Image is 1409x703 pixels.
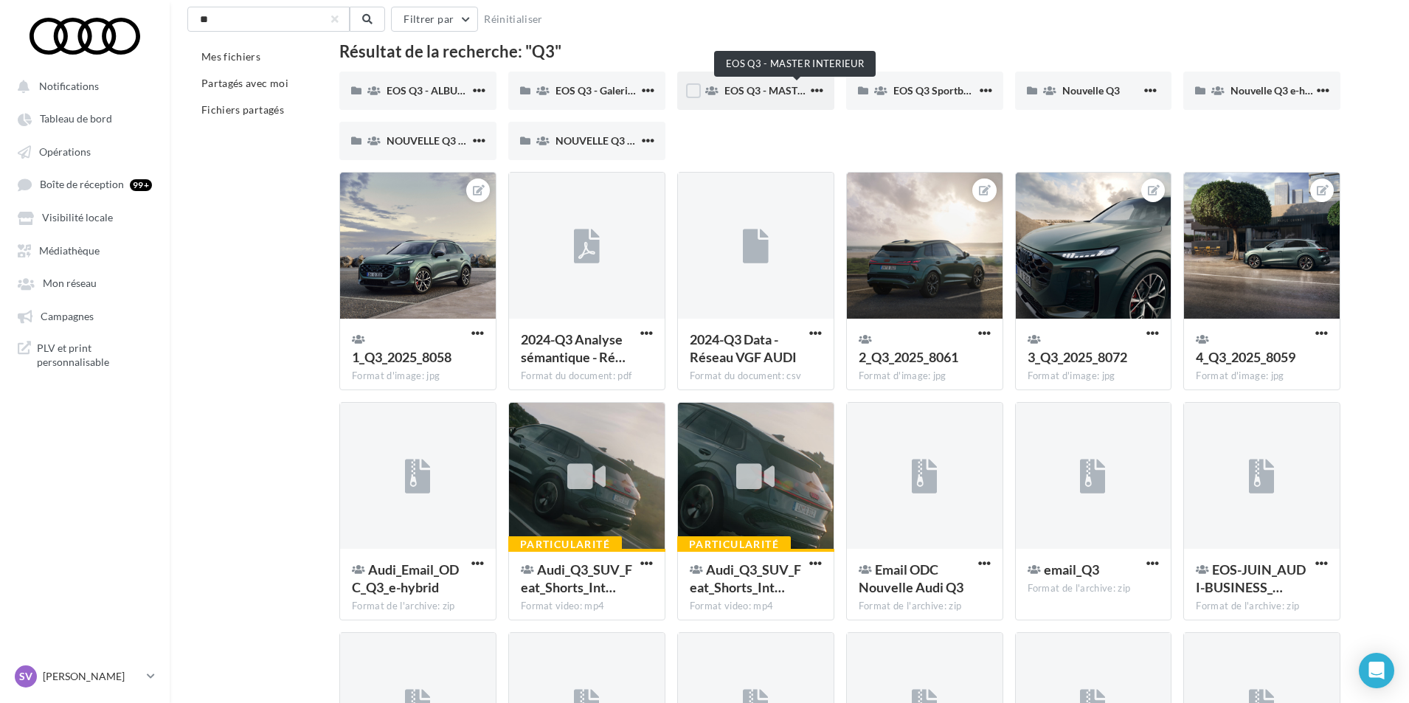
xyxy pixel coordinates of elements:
span: Opérations [39,145,91,158]
button: Notifications [9,72,155,99]
div: Format d'image: jpg [1028,370,1160,383]
div: Résultat de la recherche: "Q3" [339,44,1340,60]
span: EOS Q3 Sportback & SB e-Hybrid [893,84,1048,97]
span: Fichiers partagés [201,103,284,116]
span: Nouvelle Q3 [1062,84,1120,97]
span: Partagés avec moi [201,77,288,89]
div: Format d'image: jpg [859,370,991,383]
span: NOUVELLE Q3 SPORTBACK E-HYBRID [555,134,738,147]
div: Format du document: pdf [521,370,653,383]
a: Tableau de bord [9,105,161,131]
span: EOS Q3 - ALBUM PHOTO [387,84,505,97]
span: 2024-Q3 Analyse sémantique - Réseau VGF AUDI [521,331,626,365]
div: Format d'image: jpg [352,370,484,383]
a: Opérations [9,138,161,165]
span: Audi_Q3_SUV_Feat_Shorts_Int_Design_15s_4x5_EN_clean.mov_1 [521,561,632,595]
a: Boîte de réception 99+ [9,170,161,198]
span: Nouvelle Q3 e-hybrid [1230,84,1329,97]
div: Format video: mp4 [521,600,653,613]
p: [PERSON_NAME] [43,669,141,684]
div: EOS Q3 - MASTER INTERIEUR [714,51,876,77]
div: Particularité [508,536,622,553]
div: Format de l'archive: zip [352,600,484,613]
span: 2_Q3_2025_8061 [859,349,958,365]
div: Format du document: csv [690,370,822,383]
a: SV [PERSON_NAME] [12,662,158,690]
span: 3_Q3_2025_8072 [1028,349,1127,365]
a: Médiathèque [9,237,161,263]
span: email_Q3 [1044,561,1099,578]
a: Mon réseau [9,269,161,296]
span: PLV et print personnalisable [37,341,152,370]
span: 2024-Q3 Data - Réseau VGF AUDI [690,331,797,365]
span: SV [19,669,32,684]
span: Tableau de bord [40,113,112,125]
span: EOS Q3 - Galerie 2 [555,84,641,97]
span: EOS-JUIN_AUDI-BUSINESS_Q3-E-HYBRID_CAR-1080x1080 [1196,561,1306,595]
div: Format video: mp4 [690,600,822,613]
span: EOS Q3 - MASTER INTERIEUR [724,84,865,97]
span: Audi_Email_ODC_Q3_e-hybrid [352,561,459,595]
button: Réinitialiser [478,10,549,28]
a: PLV et print personnalisable [9,335,161,375]
span: Boîte de réception [40,179,124,191]
a: Campagnes [9,302,161,329]
div: 99+ [130,179,152,191]
span: Notifications [39,80,99,92]
div: Particularité [677,536,791,553]
span: Visibilité locale [42,212,113,224]
span: Mon réseau [43,277,97,290]
div: Format de l'archive: zip [1196,600,1328,613]
span: Médiathèque [39,244,100,257]
span: 1_Q3_2025_8058 [352,349,451,365]
div: Open Intercom Messenger [1359,653,1394,688]
a: Visibilité locale [9,204,161,230]
span: Audi_Q3_SUV_Feat_Shorts_Int_Design_15s_9x16_EN_clean.mov_1 [690,561,801,595]
div: Format de l'archive: zip [1028,582,1160,595]
button: Filtrer par [391,7,478,32]
span: Email ODC Nouvelle Audi Q3 [859,561,963,595]
span: Campagnes [41,310,94,322]
span: 4_Q3_2025_8059 [1196,349,1295,365]
span: Mes fichiers [201,50,260,63]
div: Format de l'archive: zip [859,600,991,613]
span: NOUVELLE Q3 SPORTBACK [387,134,519,147]
div: Format d'image: jpg [1196,370,1328,383]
